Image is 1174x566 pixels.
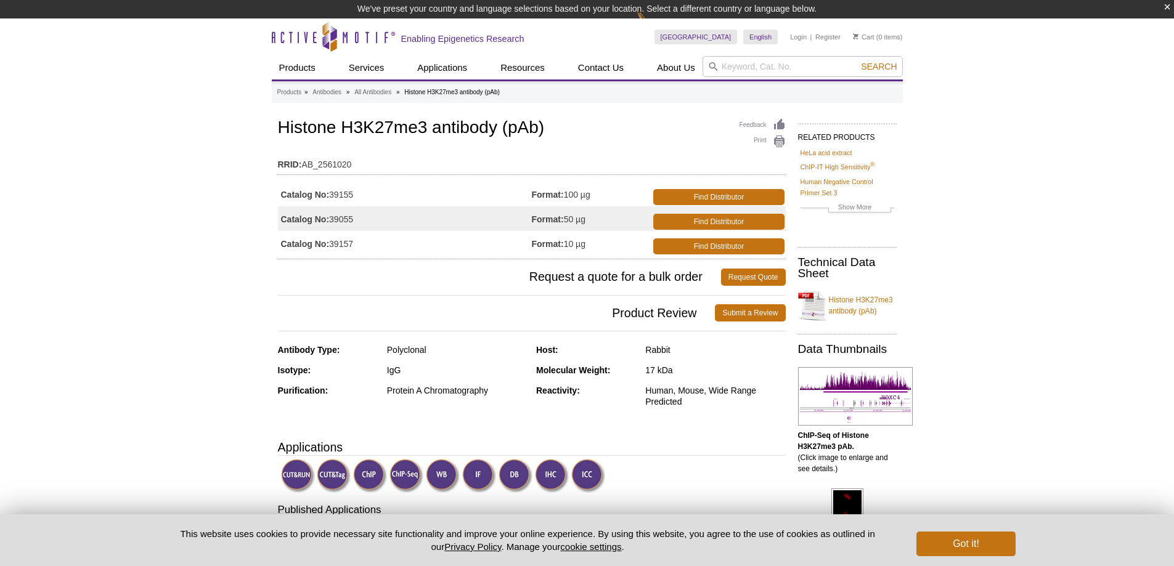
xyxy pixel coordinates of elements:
a: Find Distributor [653,189,784,205]
a: Products [272,56,323,79]
a: HeLa acid extract [801,147,852,158]
strong: Format: [532,238,564,249]
strong: Host: [536,345,558,355]
strong: Format: [532,214,564,225]
a: Show More [801,201,894,216]
strong: Catalog No: [281,214,330,225]
div: Human, Mouse, Wide Range Predicted [645,385,785,407]
td: 100 µg [532,182,651,206]
img: Change Here [637,9,669,38]
a: Request Quote [721,269,786,286]
li: | [810,30,812,44]
a: Human Negative Control Primer Set 3 [801,176,894,198]
a: Find Distributor [653,214,784,230]
a: Print [740,135,786,148]
div: Polyclonal [387,344,527,355]
strong: Reactivity: [536,386,580,395]
img: Your Cart [853,33,858,39]
button: Search [857,61,900,72]
a: Register [815,33,841,41]
span: Search [861,62,897,71]
a: Find Distributor [653,238,784,254]
td: 50 µg [532,206,651,231]
p: (Click image to enlarge and see details.) [798,430,897,474]
a: English [743,30,778,44]
strong: Purification: [278,386,328,395]
strong: Molecular Weight: [536,365,610,375]
span: Request a quote for a bulk order [278,269,721,286]
strong: Catalog No: [281,189,330,200]
a: Histone H3K27me3 antibody (pAb) [798,287,897,324]
div: Protein A Chromatography [387,385,527,396]
img: Dot Blot Validated [499,459,532,493]
a: [GEOGRAPHIC_DATA] [654,30,738,44]
div: IgG [387,365,527,376]
sup: ® [870,162,874,168]
h2: Enabling Epigenetics Research [401,33,524,44]
a: All Antibodies [354,87,391,98]
a: Antibodies [312,87,341,98]
li: » [304,89,308,95]
a: Cart [853,33,874,41]
li: » [396,89,400,95]
a: Products [277,87,301,98]
td: 39155 [278,182,532,206]
strong: Format: [532,189,564,200]
li: (0 items) [853,30,903,44]
a: Contact Us [571,56,631,79]
td: AB_2561020 [278,152,786,171]
a: Login [790,33,807,41]
h3: Published Applications [278,503,786,520]
a: Applications [410,56,475,79]
img: Immunofluorescence Validated [462,459,496,493]
button: cookie settings [560,541,621,552]
span: Product Review [278,304,715,321]
strong: Catalog No: [281,238,330,249]
a: ChIP-IT High Sensitivity® [801,161,874,172]
strong: Antibody Type: [278,345,340,355]
img: Immunocytochemistry Validated [571,459,605,493]
img: ChIP Validated [353,459,387,493]
td: 39055 [278,206,532,231]
a: Privacy Policy [444,541,501,552]
h2: Technical Data Sheet [798,257,897,279]
strong: Isotype: [278,365,311,375]
div: 17 kDa [645,365,785,376]
h2: Data Thumbnails [798,344,897,355]
img: CUT&RUN Validated [281,459,315,493]
a: Feedback [740,118,786,132]
li: Histone H3K27me3 antibody (pAb) [404,89,500,95]
img: ChIP-Seq Validated [389,459,423,493]
img: Western Blot Validated [426,459,460,493]
img: CUT&Tag Validated [317,459,351,493]
p: This website uses cookies to provide necessary site functionality and improve your online experie... [159,527,897,553]
button: Got it! [916,532,1015,556]
a: Services [341,56,392,79]
input: Keyword, Cat. No. [703,56,903,77]
li: » [346,89,350,95]
a: Submit a Review [715,304,785,321]
h2: RELATED PRODUCTS [798,123,897,145]
img: Immunohistochemistry Validated [535,459,569,493]
div: Rabbit [645,344,785,355]
b: ChIP-Seq of Histone H3K27me3 pAb. [798,431,869,451]
a: Resources [493,56,552,79]
a: About Us [650,56,703,79]
img: Histone H3K27me3 antibody (pAb) tested by ChIP-Seq. [798,367,913,426]
strong: RRID: [278,159,302,170]
h1: Histone H3K27me3 antibody (pAb) [278,118,786,139]
td: 39157 [278,231,532,256]
td: 10 µg [532,231,651,256]
h3: Applications [278,438,786,456]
